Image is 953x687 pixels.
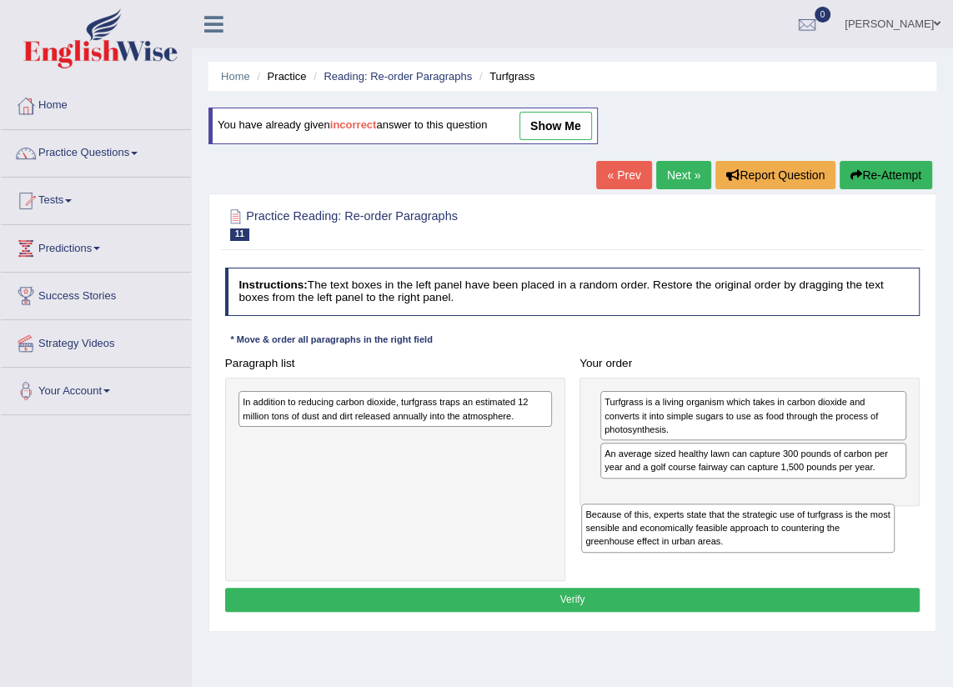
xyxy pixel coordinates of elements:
[225,333,439,348] div: * Move & order all paragraphs in the right field
[1,368,191,409] a: Your Account
[1,320,191,362] a: Strategy Videos
[225,206,656,241] h2: Practice Reading: Re-order Paragraphs
[225,588,920,612] button: Verify
[1,130,191,172] a: Practice Questions
[208,108,598,144] div: You have already given answer to this question
[596,161,651,189] a: « Prev
[815,7,831,23] span: 0
[253,68,306,84] li: Practice
[324,70,472,83] a: Reading: Re-order Paragraphs
[715,161,835,189] button: Report Question
[230,228,249,241] span: 11
[840,161,932,189] button: Re-Attempt
[1,273,191,314] a: Success Stories
[1,83,191,124] a: Home
[1,178,191,219] a: Tests
[225,268,920,315] h4: The text boxes in the left panel have been placed in a random order. Restore the original order b...
[581,504,895,553] div: Because of this, experts state that the strategic use of turfgrass is the most sensible and econo...
[225,358,565,370] h4: Paragraph list
[1,225,191,267] a: Predictions
[238,391,552,427] div: In addition to reducing carbon dioxide, turfgrass traps an estimated 12 million tons of dust and ...
[221,70,250,83] a: Home
[600,443,906,479] div: An average sized healthy lawn can capture 300 pounds of carbon per year and a golf course fairway...
[330,119,377,132] b: incorrect
[656,161,711,189] a: Next »
[579,358,920,370] h4: Your order
[475,68,535,84] li: Turfgrass
[238,278,307,291] b: Instructions:
[600,391,906,440] div: Turfgrass is a living organism which takes in carbon dioxide and converts it into simple sugars t...
[519,112,592,140] a: show me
